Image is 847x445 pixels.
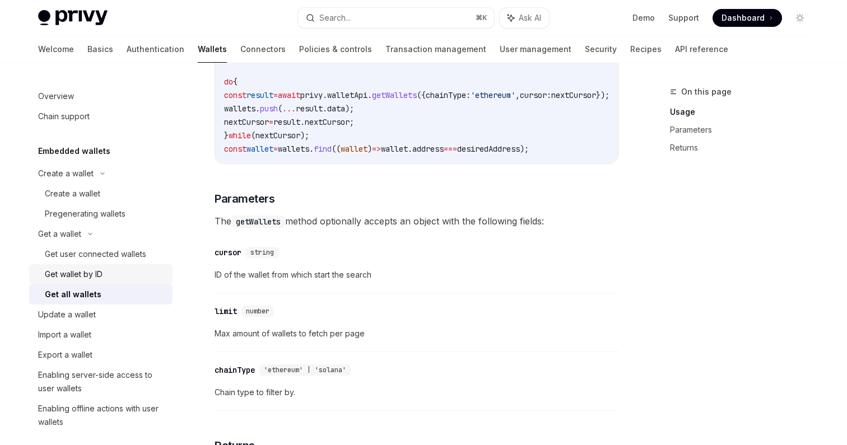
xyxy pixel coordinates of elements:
span: Chain type to filter by. [215,386,618,399]
span: walletApi [327,90,367,100]
div: cursor [215,247,241,258]
span: result [273,117,300,127]
span: 'ethereum' [471,90,515,100]
div: chainType [215,364,255,376]
a: Wallets [198,36,227,63]
span: data [327,104,345,114]
span: ) [367,144,372,154]
span: wallets [278,144,309,154]
span: Ask AI [519,12,541,24]
span: . [255,104,260,114]
a: Get wallet by ID [29,264,173,284]
a: Get user connected wallets [29,244,173,264]
span: ({ [417,90,426,100]
span: . [367,90,372,100]
span: . [323,104,327,114]
a: Recipes [630,36,662,63]
a: Import a wallet [29,325,173,345]
a: Authentication [127,36,184,63]
span: } [224,130,229,140]
span: wallets [224,104,255,114]
span: wallet [341,144,367,154]
a: User management [500,36,571,63]
span: address [412,144,444,154]
span: . [300,117,305,127]
span: (( [332,144,341,154]
span: . [309,144,314,154]
a: Welcome [38,36,74,63]
a: Security [585,36,617,63]
a: Update a wallet [29,305,173,325]
img: light logo [38,10,108,26]
span: ( [278,104,282,114]
span: ID of the wallet from which start the search [215,268,618,282]
a: Connectors [240,36,286,63]
span: result [246,90,273,100]
div: Get all wallets [45,288,101,301]
span: ⌘ K [476,13,487,22]
span: . [408,144,412,154]
span: ( [251,130,255,140]
span: On this page [681,85,732,99]
a: Export a wallet [29,345,173,365]
a: Get all wallets [29,284,173,305]
span: ... [282,104,296,114]
h5: Embedded wallets [38,144,110,158]
span: , [515,90,520,100]
div: Chain support [38,110,90,123]
span: nextCursor [305,117,350,127]
span: { [233,77,238,87]
span: Dashboard [722,12,765,24]
span: number [246,307,269,316]
a: Basics [87,36,113,63]
span: = [273,144,278,154]
div: Update a wallet [38,308,96,321]
span: ); [520,144,529,154]
a: Chain support [29,106,173,127]
div: Import a wallet [38,328,91,341]
div: limit [215,306,237,317]
span: wallet [381,144,408,154]
span: while [229,130,251,140]
span: chainType: [426,90,471,100]
span: push [260,104,278,114]
span: do [224,77,233,87]
span: }); [596,90,609,100]
div: Get a wallet [38,227,81,241]
a: Enabling offline actions with user wallets [29,399,173,432]
a: Parameters [670,121,818,139]
div: Export a wallet [38,348,92,362]
span: find [314,144,332,154]
span: await [278,90,300,100]
span: ; [350,117,354,127]
a: Dashboard [713,9,782,27]
span: ); [300,130,309,140]
div: Pregenerating wallets [45,207,125,221]
span: = [273,90,278,100]
span: nextCursor [255,130,300,140]
div: Enabling offline actions with user wallets [38,402,166,429]
span: 'ethereum' | 'solana' [264,366,346,374]
span: const [224,144,246,154]
span: = [269,117,273,127]
a: Pregenerating wallets [29,204,173,224]
div: Enabling server-side access to user wallets [38,368,166,395]
button: Ask AI [500,8,549,28]
div: Create a wallet [38,167,94,180]
a: Policies & controls [299,36,372,63]
a: Demo [632,12,655,24]
span: The method optionally accepts an object with the following fields: [215,213,618,229]
code: getWallets [231,216,285,228]
span: ); [345,104,354,114]
span: nextCursor [551,90,596,100]
span: const [224,90,246,100]
a: Support [668,12,699,24]
span: result [296,104,323,114]
a: Enabling server-side access to user wallets [29,365,173,399]
span: privy [300,90,323,100]
a: Transaction management [385,36,486,63]
a: API reference [675,36,728,63]
span: Parameters [215,191,274,207]
a: Overview [29,86,173,106]
a: Returns [670,139,818,157]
